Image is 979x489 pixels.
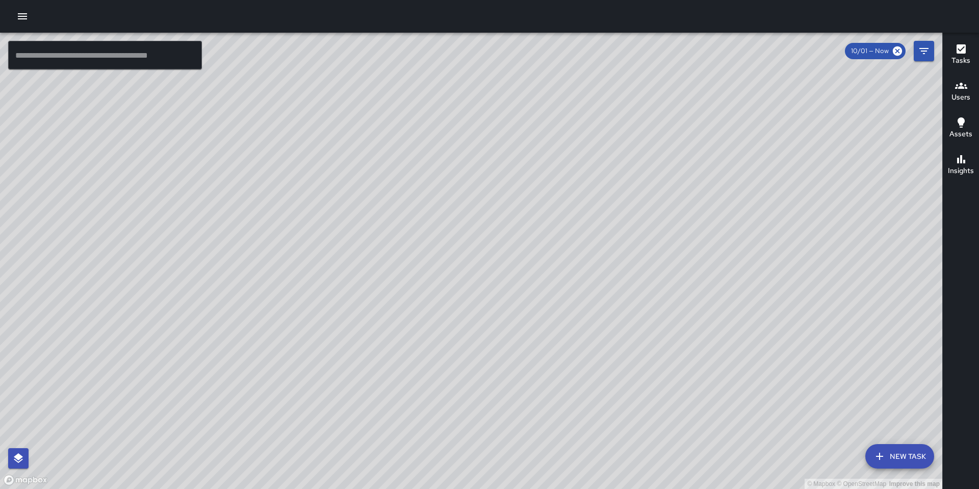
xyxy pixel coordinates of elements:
div: 10/01 — Now [845,43,906,59]
button: Users [943,74,979,110]
button: New Task [865,444,934,469]
span: 10/01 — Now [845,46,895,56]
button: Filters [914,41,934,61]
button: Insights [943,147,979,184]
h6: Assets [949,129,972,140]
h6: Tasks [951,55,970,66]
h6: Insights [948,165,974,177]
button: Assets [943,110,979,147]
button: Tasks [943,37,979,74]
h6: Users [951,92,970,103]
